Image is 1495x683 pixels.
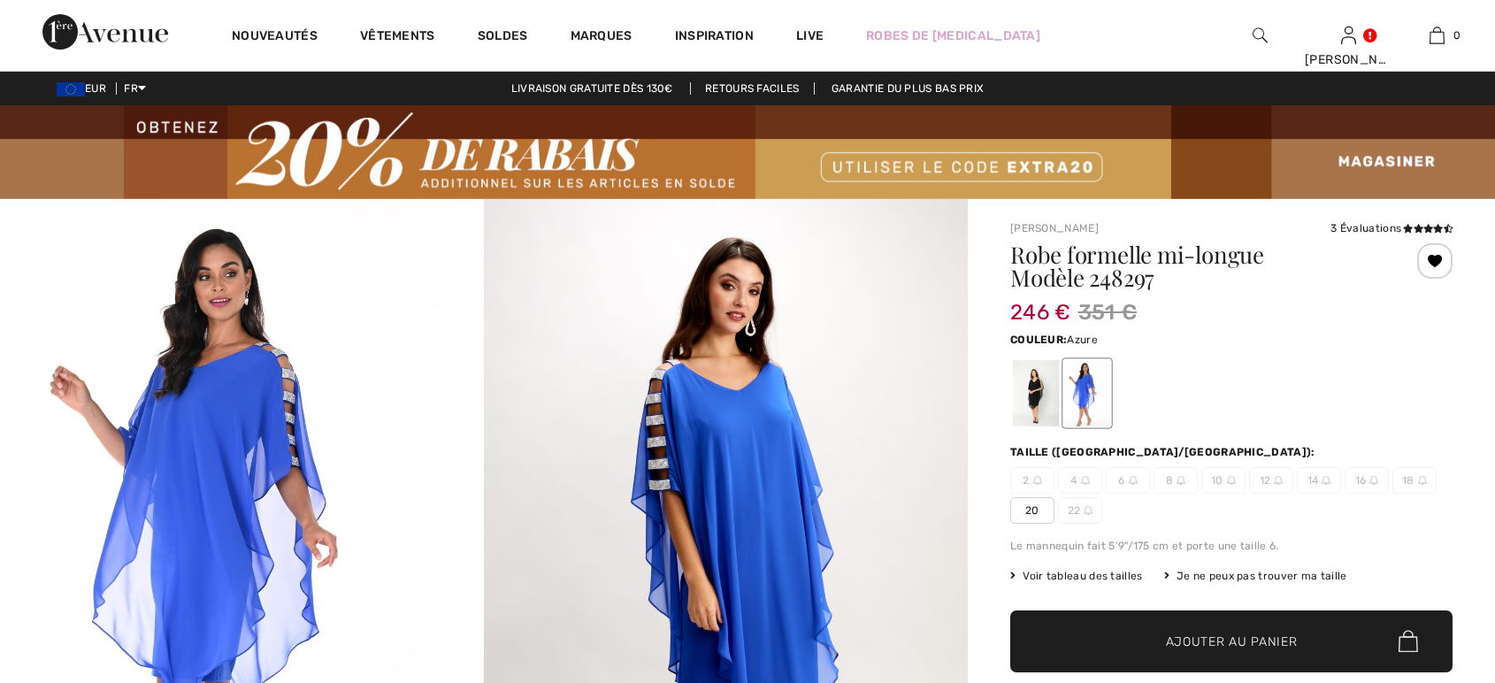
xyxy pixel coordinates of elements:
[1081,476,1090,485] img: ring-m.svg
[1274,476,1283,485] img: ring-m.svg
[1393,25,1480,46] a: 0
[1369,476,1378,485] img: ring-m.svg
[1177,476,1185,485] img: ring-m.svg
[1399,630,1418,653] img: Bag.svg
[675,28,754,47] span: Inspiration
[866,27,1040,45] a: Robes de [MEDICAL_DATA]
[124,82,146,95] span: FR
[1392,467,1437,494] span: 18
[1453,27,1460,43] span: 0
[1010,467,1054,494] span: 2
[1341,27,1356,43] a: Se connecter
[478,28,528,47] a: Soldes
[1010,222,1099,234] a: [PERSON_NAME]
[1345,467,1389,494] span: 16
[57,82,113,95] span: EUR
[497,82,687,95] a: Livraison gratuite dès 130€
[42,14,168,50] img: 1ère Avenue
[817,82,999,95] a: Garantie du plus bas prix
[1297,467,1341,494] span: 14
[1058,467,1102,494] span: 4
[1010,497,1054,524] span: 20
[1227,476,1236,485] img: ring-m.svg
[1341,25,1356,46] img: Mes infos
[1383,550,1477,595] iframe: Ouvre un widget dans lequel vous pouvez trouver plus d’informations
[1067,334,1098,346] span: Azure
[1010,282,1071,325] span: 246 €
[1164,568,1347,584] div: Je ne peux pas trouver ma taille
[1033,476,1042,485] img: ring-m.svg
[360,28,435,47] a: Vêtements
[571,28,632,47] a: Marques
[1010,334,1067,346] span: Couleur:
[1330,220,1453,236] div: 3 Évaluations
[1010,538,1453,554] div: Le mannequin fait 5'9"/175 cm et porte une taille 6.
[1084,506,1092,515] img: ring-m.svg
[57,82,85,96] img: Euro
[1010,610,1453,672] button: Ajouter au panier
[1154,467,1198,494] span: 8
[1305,50,1391,69] div: [PERSON_NAME]
[1058,497,1102,524] span: 22
[1010,444,1319,460] div: Taille ([GEOGRAPHIC_DATA]/[GEOGRAPHIC_DATA]):
[1249,467,1293,494] span: 12
[1010,243,1379,289] h1: Robe formelle mi-longue Modèle 248297
[796,27,824,45] a: Live
[1253,25,1268,46] img: recherche
[1013,360,1059,426] div: Noir
[1166,632,1298,650] span: Ajouter au panier
[1201,467,1246,494] span: 10
[1129,476,1138,485] img: ring-m.svg
[1010,568,1143,584] span: Voir tableau des tailles
[1430,25,1445,46] img: Mon panier
[1106,467,1150,494] span: 6
[1322,476,1330,485] img: ring-m.svg
[232,28,318,47] a: Nouveautés
[690,82,815,95] a: Retours faciles
[1078,296,1138,328] span: 351 €
[1418,476,1427,485] img: ring-m.svg
[1064,360,1110,426] div: Azure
